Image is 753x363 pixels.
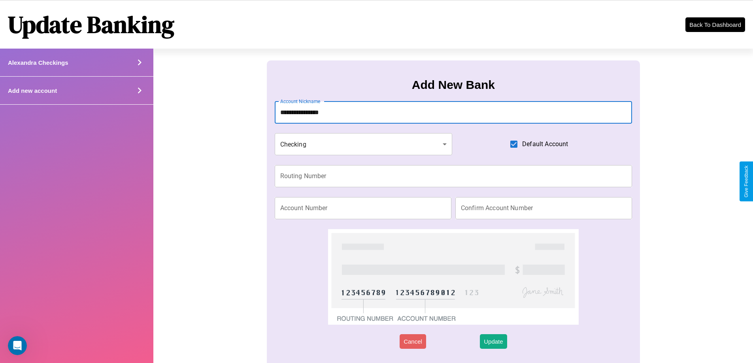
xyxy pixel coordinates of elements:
label: Account Nickname [280,98,321,105]
button: Update [480,334,507,349]
h3: Add New Bank [412,78,495,92]
img: check [328,229,578,325]
button: Cancel [400,334,426,349]
span: Default Account [522,139,568,149]
iframe: Intercom live chat [8,336,27,355]
div: Checking [275,133,453,155]
h4: Add new account [8,87,57,94]
h1: Update Banking [8,8,174,41]
h4: Alexandra Checkings [8,59,68,66]
div: Give Feedback [744,166,749,197]
button: Back To Dashboard [685,17,745,32]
